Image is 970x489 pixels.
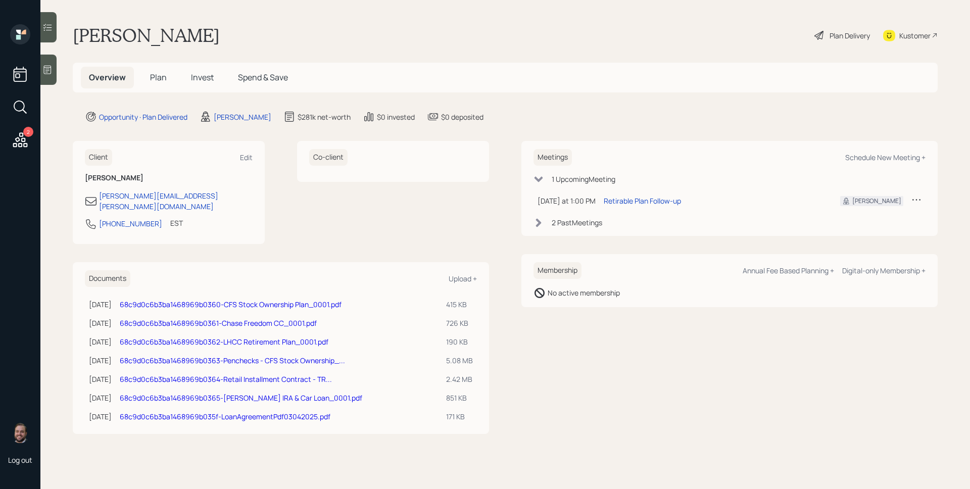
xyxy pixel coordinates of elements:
[150,72,167,83] span: Plan
[99,190,253,212] div: [PERSON_NAME][EMAIL_ADDRESS][PERSON_NAME][DOMAIN_NAME]
[120,412,330,421] a: 68c9d0c6b3ba1468969b035f-LoanAgreementPdf03042025.pdf
[89,355,112,366] div: [DATE]
[533,149,572,166] h6: Meetings
[120,337,328,347] a: 68c9d0c6b3ba1468969b0362-LHCC Retirement Plan_0001.pdf
[73,24,220,46] h1: [PERSON_NAME]
[89,411,112,422] div: [DATE]
[446,374,473,384] div: 2.42 MB
[240,153,253,162] div: Edit
[214,112,271,122] div: [PERSON_NAME]
[852,197,901,206] div: [PERSON_NAME]
[85,174,253,182] h6: [PERSON_NAME]
[441,112,483,122] div: $0 deposited
[446,336,473,347] div: 190 KB
[89,393,112,403] div: [DATE]
[120,318,317,328] a: 68c9d0c6b3ba1468969b0361-Chase Freedom CC_0001.pdf
[89,318,112,328] div: [DATE]
[89,72,126,83] span: Overview
[170,218,183,228] div: EST
[449,274,477,283] div: Upload +
[89,299,112,310] div: [DATE]
[446,393,473,403] div: 851 KB
[120,393,362,403] a: 68c9d0c6b3ba1468969b0365-[PERSON_NAME] IRA & Car Loan_0001.pdf
[10,423,30,443] img: james-distasi-headshot.png
[446,411,473,422] div: 171 KB
[23,127,33,137] div: 2
[89,336,112,347] div: [DATE]
[842,266,926,275] div: Digital-only Membership +
[120,356,345,365] a: 68c9d0c6b3ba1468969b0363-Penchecks - CFS Stock Ownership_...
[99,112,187,122] div: Opportunity · Plan Delivered
[552,217,602,228] div: 2 Past Meeting s
[899,30,931,41] div: Kustomer
[446,355,473,366] div: 5.08 MB
[377,112,415,122] div: $0 invested
[309,149,348,166] h6: Co-client
[538,195,596,206] div: [DATE] at 1:00 PM
[552,174,615,184] div: 1 Upcoming Meeting
[533,262,581,279] h6: Membership
[8,455,32,465] div: Log out
[446,318,473,328] div: 726 KB
[743,266,834,275] div: Annual Fee Based Planning +
[238,72,288,83] span: Spend & Save
[830,30,870,41] div: Plan Delivery
[548,287,620,298] div: No active membership
[120,300,342,309] a: 68c9d0c6b3ba1468969b0360-CFS Stock Ownership Plan_0001.pdf
[446,299,473,310] div: 415 KB
[604,195,681,206] div: Retirable Plan Follow-up
[845,153,926,162] div: Schedule New Meeting +
[89,374,112,384] div: [DATE]
[85,270,130,287] h6: Documents
[120,374,332,384] a: 68c9d0c6b3ba1468969b0364-Retail Installment Contract - TR...
[298,112,351,122] div: $281k net-worth
[99,218,162,229] div: [PHONE_NUMBER]
[191,72,214,83] span: Invest
[85,149,112,166] h6: Client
